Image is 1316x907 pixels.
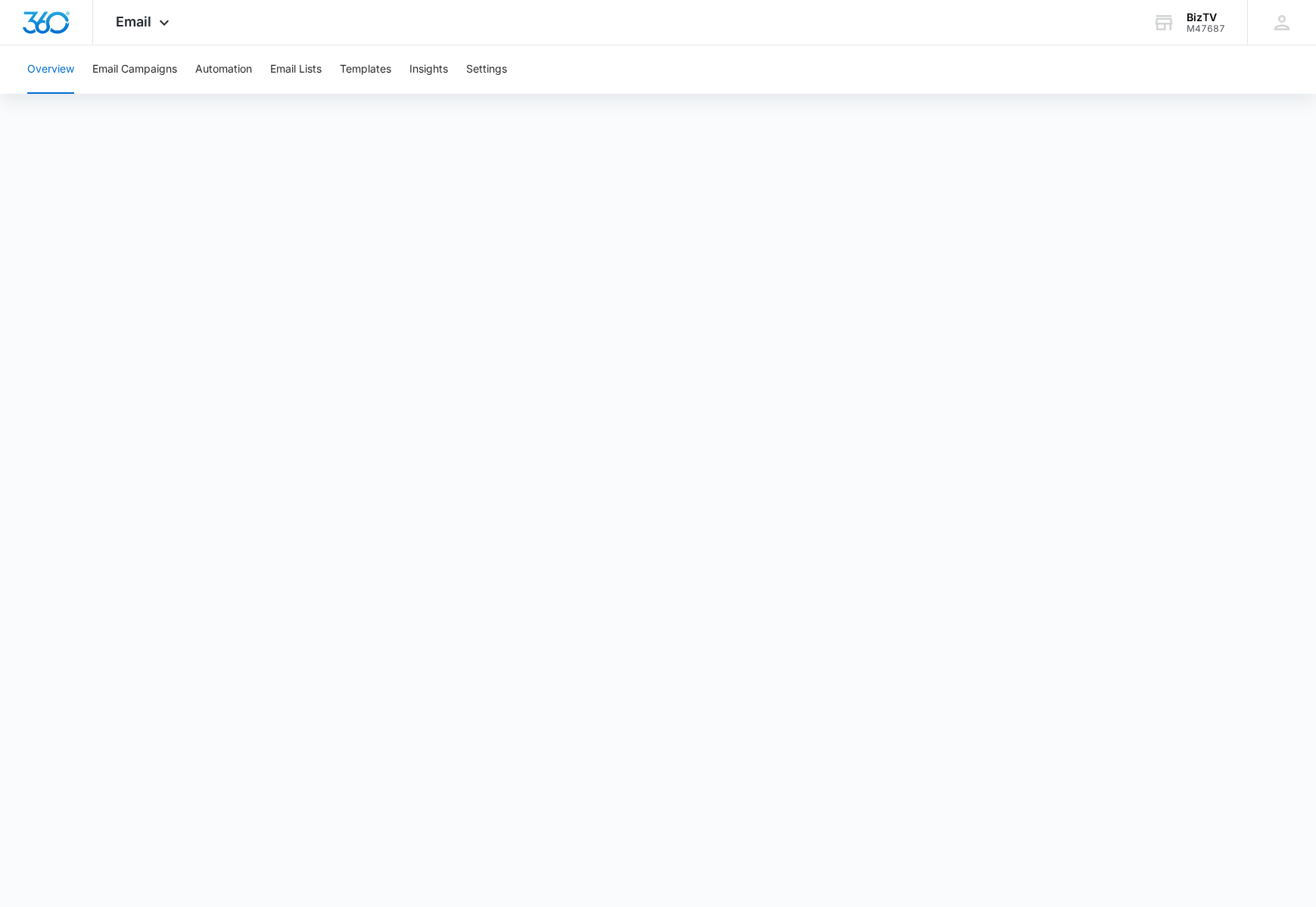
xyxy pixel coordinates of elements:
[27,45,74,94] button: Overview
[195,45,252,94] button: Automation
[466,45,507,94] button: Settings
[116,14,151,30] span: Email
[1187,23,1225,34] div: account id
[270,45,322,94] button: Email Lists
[1187,11,1225,23] div: account name
[409,45,448,94] button: Insights
[340,45,391,94] button: Templates
[92,45,177,94] button: Email Campaigns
